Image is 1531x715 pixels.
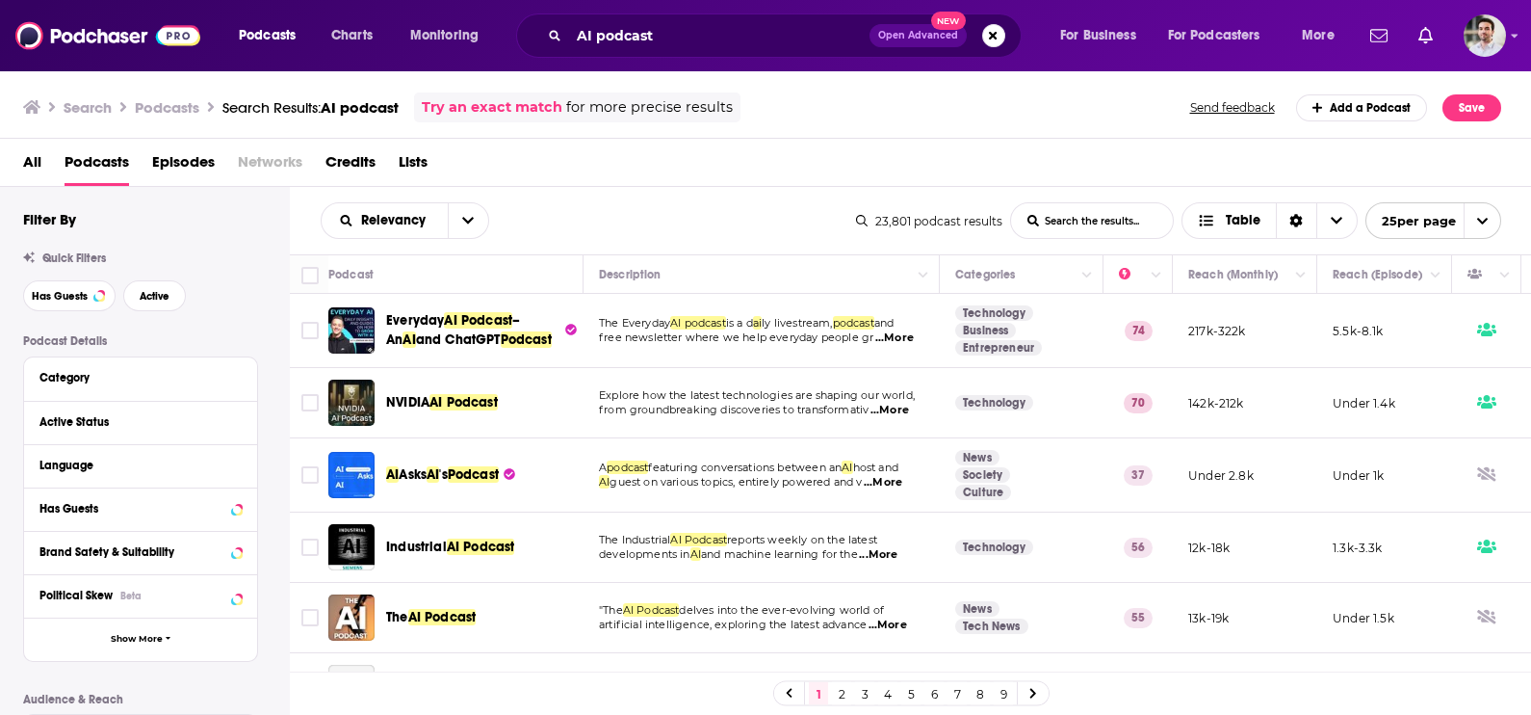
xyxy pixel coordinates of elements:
[859,547,897,563] span: ...More
[679,603,884,617] span: delves into the ever-evolving world of
[955,263,1015,286] div: Categories
[222,98,399,117] a: Search Results:AI podcast
[842,461,852,474] span: AI
[361,214,432,227] span: Relevancy
[1181,202,1358,239] button: Choose View
[386,609,408,625] span: The
[410,22,479,49] span: Monitoring
[878,31,958,40] span: Open Advanced
[15,17,200,54] img: Podchaser - Follow, Share and Rate Podcasts
[123,280,186,311] button: Active
[1124,538,1153,557] p: 56
[140,291,169,302] span: Active
[599,403,869,416] span: from groundbreaking discoveries to transformativ
[599,603,623,617] span: "The
[1442,94,1501,121] button: Save
[39,496,242,520] button: Has Guests
[1464,14,1506,57] span: Logged in as sam_beutlerink
[1047,20,1160,51] button: open menu
[1124,608,1153,627] p: 55
[321,98,399,117] span: AI podcast
[448,466,499,483] span: Podcast
[1289,264,1312,287] button: Column Actions
[1333,467,1384,484] p: Under 1k
[566,96,733,119] span: for more precise results
[24,618,257,661] button: Show More
[422,96,562,119] a: Try an exact match
[1188,263,1278,286] div: Reach (Monthly)
[501,331,552,348] span: Podcast
[1333,610,1394,626] p: Under 1.5k
[42,252,106,265] span: Quick Filters
[39,540,242,564] button: Brand Safety & Suitability
[875,331,914,346] span: ...More
[111,634,163,645] span: Show More
[386,394,429,410] span: NVIDIA
[325,146,376,186] span: Credits
[610,475,862,489] span: guest on various topics, entirely powered and v
[444,312,512,329] span: AI Podcast
[39,583,242,607] button: Political SkewBeta
[1296,94,1428,121] a: Add a Podcast
[64,98,112,117] h3: Search
[833,316,874,330] span: podcast
[301,322,319,339] span: Toggle select row
[39,415,229,429] div: Active Status
[924,682,944,705] a: 6
[853,461,898,474] span: host and
[23,210,76,228] h2: Filter By
[874,316,895,330] span: and
[1168,22,1260,49] span: For Podcasters
[1276,203,1316,238] div: Sort Direction
[599,316,670,330] span: The Everyday
[1188,395,1244,411] p: 142k-212k
[386,538,514,557] a: IndustrialAI Podcast
[955,340,1042,356] a: Entrepreneur
[152,146,215,186] a: Episodes
[670,533,727,546] span: AI Podcast
[607,461,648,474] span: podcast
[328,524,375,570] a: Industrial AI Podcast
[386,539,447,555] span: Industrial
[534,13,1040,58] div: Search podcasts, credits, & more...
[386,466,399,483] span: AI
[762,316,832,330] span: ly livestream,
[23,693,258,706] p: Audience & Reach
[135,98,199,117] h3: Podcasts
[1411,19,1440,52] a: Show notifications dropdown
[65,146,129,186] a: Podcasts
[23,146,41,186] a: All
[947,682,967,705] a: 7
[301,539,319,556] span: Toggle select row
[901,682,921,705] a: 5
[331,22,373,49] span: Charts
[1124,393,1153,412] p: 70
[120,590,142,602] div: Beta
[39,410,242,434] button: Active Status
[239,22,296,49] span: Podcasts
[912,264,935,287] button: Column Actions
[1362,19,1395,52] a: Show notifications dropdown
[1060,22,1136,49] span: For Business
[429,394,498,410] span: AI Podcast
[222,98,399,117] div: Search Results:
[701,547,858,561] span: and machine learning for the
[386,311,577,350] a: EverydayAI Podcast– AnAIand ChatGPTPodcast
[1188,323,1246,339] p: 217k-322k
[869,618,907,633] span: ...More
[39,459,229,472] div: Language
[1188,467,1254,484] p: Under 2.8k
[322,214,448,227] button: open menu
[1302,22,1335,49] span: More
[1188,610,1229,626] p: 13k-19k
[399,146,428,186] span: Lists
[1125,321,1153,340] p: 74
[955,601,999,617] a: News
[1424,264,1447,287] button: Column Actions
[301,466,319,484] span: Toggle select row
[1464,14,1506,57] button: Show profile menu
